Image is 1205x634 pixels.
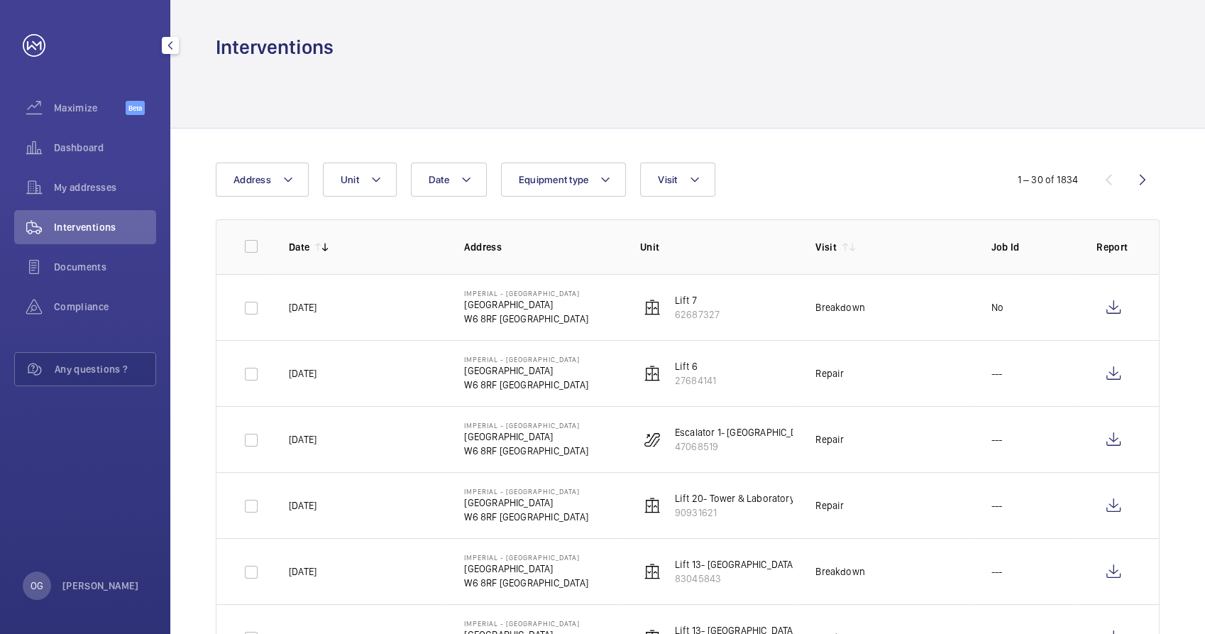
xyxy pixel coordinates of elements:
p: Escalator 1- [GEOGRAPHIC_DATA] ([GEOGRAPHIC_DATA]) [675,425,913,439]
p: Lift 7 [675,293,720,307]
p: Unit [640,240,793,254]
div: Repair [815,498,844,513]
p: [GEOGRAPHIC_DATA] [464,430,588,444]
p: Imperial - [GEOGRAPHIC_DATA] [464,289,588,297]
p: OG [31,579,43,593]
img: elevator.svg [644,497,661,514]
p: [DATE] [289,366,317,381]
p: [DATE] [289,432,317,447]
h1: Interventions [216,34,334,60]
p: Address [464,240,617,254]
p: 47068519 [675,439,913,454]
span: Visit [658,174,677,185]
span: Address [233,174,271,185]
div: Breakdown [815,564,865,579]
p: Imperial - [GEOGRAPHIC_DATA] [464,421,588,430]
span: My addresses [54,180,156,195]
div: Breakdown [815,300,865,315]
img: escalator.svg [644,431,661,448]
p: [DATE] [289,300,317,315]
p: [GEOGRAPHIC_DATA] [464,364,588,378]
p: W6 8RF [GEOGRAPHIC_DATA] [464,510,588,524]
p: No [991,300,1003,315]
p: W6 8RF [GEOGRAPHIC_DATA] [464,378,588,392]
p: --- [991,564,1003,579]
span: Compliance [54,300,156,314]
div: Repair [815,432,844,447]
p: [GEOGRAPHIC_DATA] [464,297,588,312]
p: Lift 13- [GEOGRAPHIC_DATA] Block (Passenger) [675,557,877,572]
p: Date [289,240,309,254]
p: Job Id [991,240,1074,254]
p: [PERSON_NAME] [62,579,139,593]
p: Lift 6 [675,359,716,373]
p: W6 8RF [GEOGRAPHIC_DATA] [464,444,588,458]
button: Unit [323,163,397,197]
span: Date [429,174,449,185]
button: Visit [640,163,715,197]
div: Repair [815,366,844,381]
img: elevator.svg [644,563,661,580]
img: elevator.svg [644,299,661,316]
p: 27684141 [675,373,716,388]
div: 1 – 30 of 1834 [1017,173,1078,187]
p: [DATE] [289,564,317,579]
button: Date [411,163,487,197]
span: Beta [126,101,145,115]
p: Imperial - [GEOGRAPHIC_DATA] [464,553,588,562]
p: Report [1096,240,1130,254]
p: Imperial - [GEOGRAPHIC_DATA] [464,619,588,628]
span: Interventions [54,220,156,234]
p: --- [991,432,1003,447]
button: Address [216,163,309,197]
span: Unit [341,174,359,185]
p: Visit [815,240,837,254]
p: [GEOGRAPHIC_DATA] [464,562,588,576]
p: Imperial - [GEOGRAPHIC_DATA] [464,355,588,364]
p: Imperial - [GEOGRAPHIC_DATA] [464,487,588,496]
p: 83045843 [675,572,877,586]
p: [DATE] [289,498,317,513]
span: Maximize [54,101,126,115]
p: 90931621 [675,505,876,520]
p: W6 8RF [GEOGRAPHIC_DATA] [464,312,588,326]
span: Any questions ? [55,362,155,376]
p: --- [991,366,1003,381]
button: Equipment type [501,163,627,197]
p: W6 8RF [GEOGRAPHIC_DATA] [464,576,588,590]
p: [GEOGRAPHIC_DATA] [464,496,588,510]
img: elevator.svg [644,365,661,382]
p: 62687327 [675,307,720,322]
span: Equipment type [519,174,589,185]
span: Dashboard [54,141,156,155]
p: --- [991,498,1003,513]
span: Documents [54,260,156,274]
p: Lift 20- Tower & Laboratory Block (Passenger) [675,491,876,505]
